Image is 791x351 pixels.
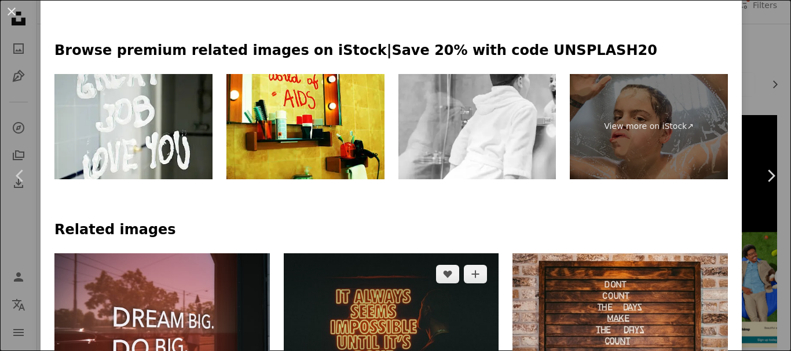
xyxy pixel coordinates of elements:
[54,74,213,179] img: Love note after hot night.
[464,265,487,283] button: Add to Collection
[570,74,728,179] a: View more on iStock↗
[436,265,459,283] button: Like
[750,120,791,231] a: Next
[398,74,556,179] img: Boy in bathroom
[284,319,499,330] a: a neon sign that says it always seems impossible until it's done
[54,221,728,239] h4: Related images
[512,319,728,330] a: a wooden sign that says don't count the days make the days count
[54,319,270,330] a: a man walking down a street next to a building
[226,74,384,179] img: Welcome to the world of AIDS
[54,42,728,60] p: Browse premium related images on iStock | Save 20% with code UNSPLASH20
